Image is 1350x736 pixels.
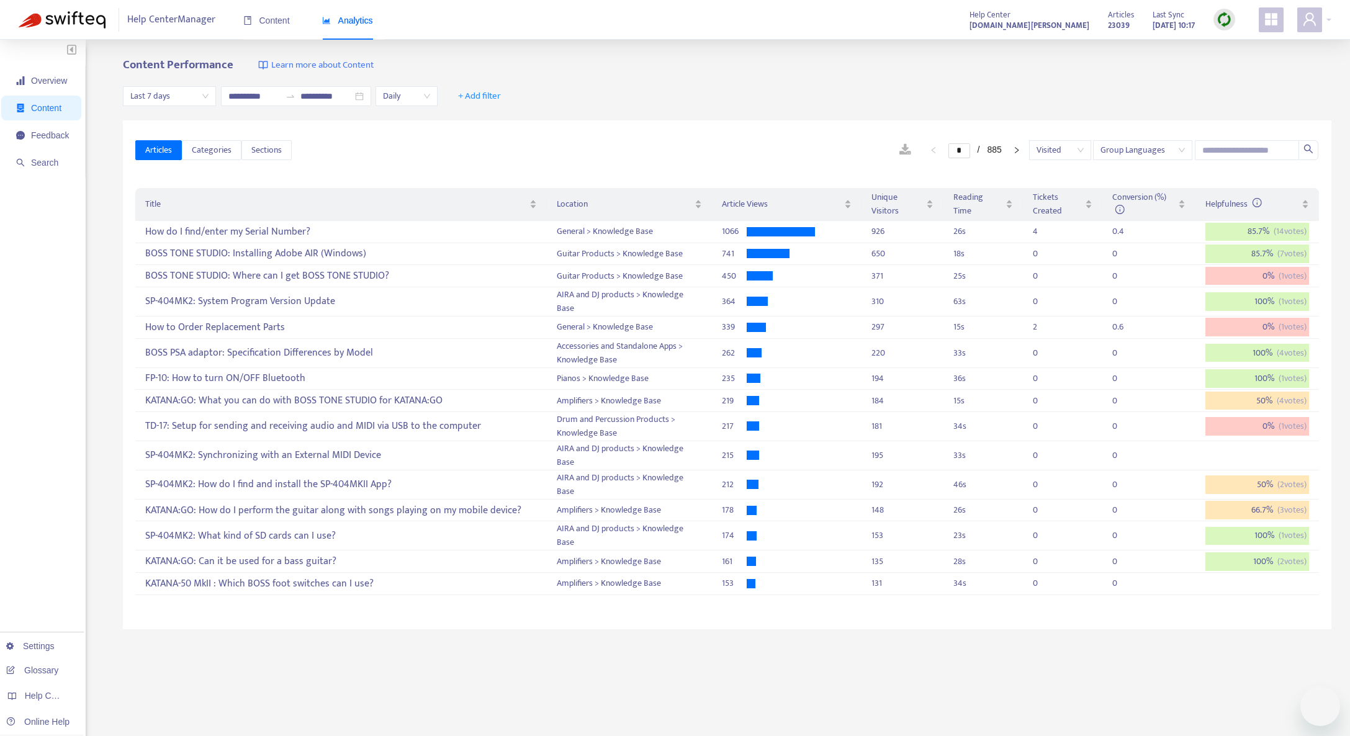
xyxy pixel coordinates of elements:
[547,521,711,550] td: AIRA and DJ products > Knowledge Base
[547,287,711,316] td: AIRA and DJ products > Knowledge Base
[1277,394,1307,408] span: ( 4 votes)
[1112,555,1137,568] div: 0
[871,420,934,433] div: 181
[871,372,934,385] div: 194
[1033,269,1058,283] div: 0
[1112,577,1137,590] div: 0
[1279,320,1307,334] span: ( 1 votes)
[1205,417,1309,436] div: 0 %
[1112,320,1137,334] div: 0.6
[1033,225,1058,238] div: 4
[1112,346,1137,360] div: 0
[1264,12,1279,27] span: appstore
[145,500,537,521] div: KATANA:GO: How do I perform the guitar along with songs playing on my mobile device?
[1205,475,1309,494] div: 50 %
[1033,449,1058,462] div: 0
[722,420,747,433] div: 217
[383,87,430,105] span: Daily
[286,91,295,101] span: to
[31,103,61,113] span: Content
[145,197,527,211] span: Title
[1023,188,1103,221] th: Tickets Created
[1279,420,1307,433] span: ( 1 votes)
[1274,225,1307,238] span: ( 14 votes)
[1112,247,1137,261] div: 0
[871,529,934,542] div: 153
[1153,19,1195,32] strong: [DATE] 10:17
[547,316,711,339] td: General > Knowledge Base
[1217,12,1232,27] img: sync.dc5367851b00ba804db3.png
[135,140,182,160] button: Articles
[145,551,537,572] div: KATANA:GO: Can it be used for a bass guitar?
[1205,527,1309,545] div: 100 %
[243,16,252,25] span: book
[1205,392,1309,410] div: 50 %
[722,394,747,408] div: 219
[871,449,934,462] div: 195
[547,470,711,500] td: AIRA and DJ products > Knowledge Base
[1112,295,1137,308] div: 0
[1108,8,1134,22] span: Articles
[286,91,295,101] span: swap-right
[1037,141,1084,159] span: Visited
[547,243,711,266] td: Guitar Products > Knowledge Base
[722,529,747,542] div: 174
[722,503,747,517] div: 178
[924,143,943,158] button: left
[1033,577,1058,590] div: 0
[547,390,711,412] td: Amplifiers > Knowledge Base
[135,188,547,221] th: Title
[953,420,1012,433] div: 34 s
[25,691,76,701] span: Help Centers
[1300,686,1340,726] iframe: メッセージングウィンドウを開くボタン
[1033,420,1058,433] div: 0
[953,372,1012,385] div: 36 s
[1277,503,1307,517] span: ( 3 votes)
[145,343,537,363] div: BOSS PSA adaptor: Specification Differences by Model
[1033,372,1058,385] div: 0
[145,317,537,338] div: How to Order Replacement Parts
[271,58,374,73] span: Learn more about Content
[953,503,1012,517] div: 26 s
[322,16,373,25] span: Analytics
[871,247,934,261] div: 650
[16,104,25,112] span: container
[1153,8,1184,22] span: Last Sync
[16,158,25,167] span: search
[871,555,934,568] div: 135
[145,143,172,157] span: Articles
[712,188,862,221] th: Article Views
[924,143,943,158] li: Previous Page
[145,475,537,495] div: SP-404MK2: How do I find and install the SP-404MKII App?
[251,143,282,157] span: Sections
[1033,191,1083,218] span: Tickets Created
[722,577,747,590] div: 153
[547,573,711,595] td: Amplifiers > Knowledge Base
[557,197,691,211] span: Location
[547,441,711,470] td: AIRA and DJ products > Knowledge Base
[722,225,747,238] div: 1066
[1277,478,1307,491] span: ( 2 votes)
[258,58,374,73] a: Learn more about Content
[871,478,934,491] div: 192
[1112,394,1137,408] div: 0
[19,11,106,29] img: Swifteq
[953,320,1012,334] div: 15 s
[1112,372,1137,385] div: 0
[1205,552,1309,571] div: 100 %
[145,390,537,411] div: KATANA:GO: What you can do with BOSS TONE STUDIO for KATANA:GO
[1205,245,1309,263] div: 85.7 %
[1112,529,1137,542] div: 0
[1007,143,1027,158] li: Next Page
[1112,190,1166,218] span: Conversion (%)
[722,478,747,491] div: 212
[130,87,209,105] span: Last 7 days
[953,295,1012,308] div: 63 s
[1279,529,1307,542] span: ( 1 votes)
[871,394,934,408] div: 184
[953,394,1012,408] div: 15 s
[1205,223,1309,241] div: 85.7 %
[547,188,711,221] th: Location
[1033,247,1058,261] div: 0
[547,500,711,522] td: Amplifiers > Knowledge Base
